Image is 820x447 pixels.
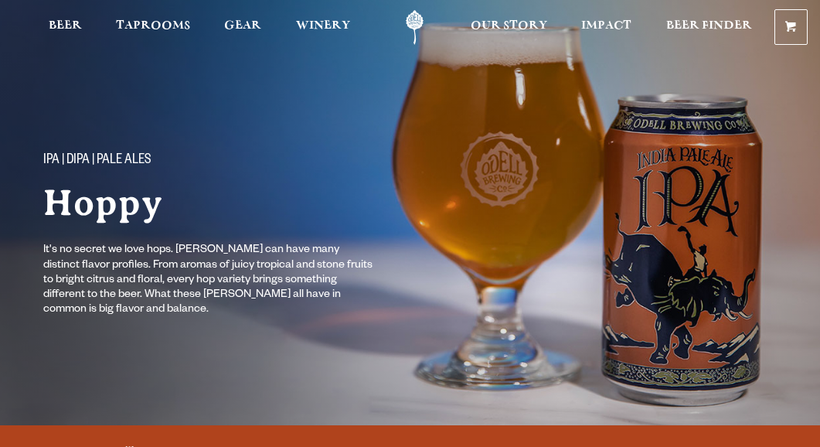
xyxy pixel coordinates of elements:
[666,19,752,32] span: Beer Finder
[106,10,200,45] a: Taprooms
[49,19,82,32] span: Beer
[214,10,271,45] a: Gear
[43,244,377,318] p: It's no secret we love hops. [PERSON_NAME] can have many distinct flavor profiles. From aromas of...
[471,19,547,32] span: Our Story
[43,183,377,222] h1: Hoppy
[224,19,261,32] span: Gear
[571,10,641,45] a: Impact
[656,10,762,45] a: Beer Finder
[386,10,444,45] a: Odell Home
[43,151,151,171] span: IPA | DIPA | Pale Ales
[461,10,557,45] a: Our Story
[116,19,190,32] span: Taprooms
[286,10,360,45] a: Winery
[39,10,92,45] a: Beer
[581,19,631,32] span: Impact
[296,19,350,32] span: Winery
